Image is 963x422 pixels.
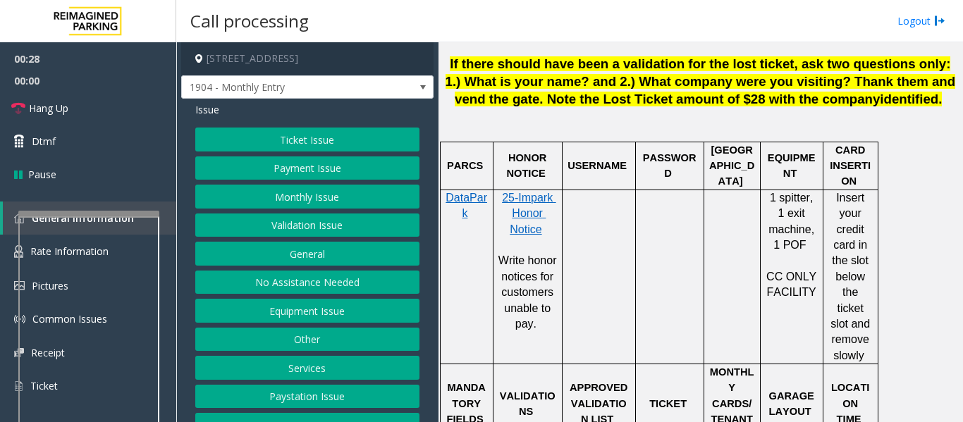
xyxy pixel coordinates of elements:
[502,192,556,235] a: 25-Impark Honor Notice
[182,76,383,99] span: 1904 - Monthly Entry
[14,348,24,357] img: 'icon'
[183,4,316,38] h3: Call processing
[768,152,816,179] span: EQUIPMENT
[830,144,871,187] span: CARD INSERTION
[897,13,945,28] a: Logout
[195,156,419,180] button: Payment Issue
[498,254,560,330] span: Write honor notices for customers unable to pay.
[938,92,942,106] span: .
[195,102,219,117] span: Issue
[14,380,23,392] img: 'icon'
[195,128,419,151] button: Ticket Issue
[14,314,25,325] img: 'icon'
[766,271,820,298] span: CC ONLY FACILITY
[643,152,697,179] span: PASSWORD
[3,201,176,235] a: General Information
[768,192,817,251] span: 1 spitter, 1 exit machine, 1 POF
[500,390,556,417] span: VALIDATIONS
[447,160,483,171] span: PARCS
[14,281,25,290] img: 'icon'
[709,144,754,187] span: [GEOGRAPHIC_DATA]
[28,167,56,182] span: Pause
[195,385,419,409] button: Paystation Issue
[568,160,627,171] span: USERNAME
[768,390,816,417] span: GARAGE LAYOUT
[934,13,945,28] img: logout
[29,101,68,116] span: Hang Up
[506,152,549,179] span: HONOR NOTICE
[195,185,419,209] button: Monthly Issue
[32,134,56,149] span: Dtmf
[195,242,419,266] button: General
[195,328,419,352] button: Other
[446,192,487,219] a: DataPark
[14,213,25,223] img: 'icon'
[830,192,873,361] span: Insert your credit card in the slot below the ticket slot and remove slowly
[181,42,434,75] h4: [STREET_ADDRESS]
[446,56,956,106] span: If there should have been a validation for the lost ticket, ask two questions only: 1.) What is y...
[880,92,938,106] span: identified
[195,356,419,380] button: Services
[14,245,23,258] img: 'icon'
[195,271,419,294] button: No Assistance Needed
[195,299,419,323] button: Equipment Issue
[649,398,687,409] span: TICKET
[195,213,419,237] button: Validation Issue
